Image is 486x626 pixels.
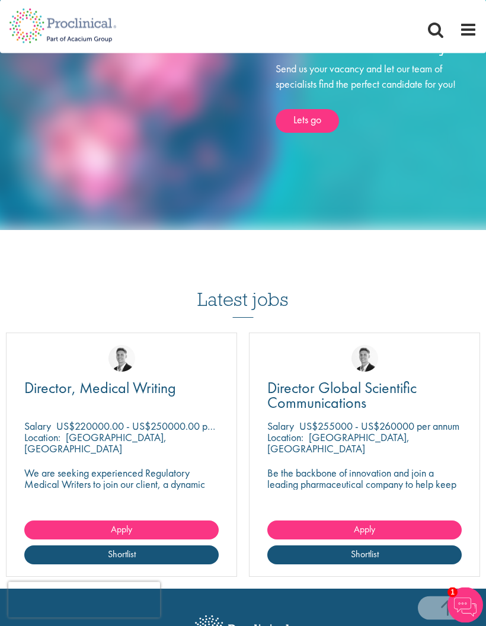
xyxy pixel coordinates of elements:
[267,420,294,433] span: Salary
[267,378,417,413] span: Director Global Scientific Communications
[267,521,462,540] a: Apply
[351,346,378,372] img: George Watson
[267,381,462,411] a: Director Global Scientific Communications
[108,346,135,372] img: George Watson
[354,523,375,536] span: Apply
[276,62,477,133] div: Send us your vacancy and let our team of specialists find the perfect candidate for you!
[24,378,176,398] span: Director, Medical Writing
[447,587,458,598] span: 1
[24,420,51,433] span: Salary
[24,468,219,502] p: We are seeking experienced Regulatory Medical Writers to join our client, a dynamic and growing b...
[267,546,462,565] a: Shortlist
[56,420,363,433] p: US$220000.00 - US$250000.00 per annum + Highly Competitive Salary
[24,431,60,445] span: Location:
[24,431,167,456] p: [GEOGRAPHIC_DATA], [GEOGRAPHIC_DATA]
[276,33,477,56] h3: Submit a vacancy
[267,431,303,445] span: Location:
[8,582,160,618] iframe: reCAPTCHA
[197,260,289,318] h3: Latest jobs
[276,110,339,133] a: Lets go
[299,420,459,433] p: US$255000 - US$260000 per annum
[267,468,462,524] p: Be the backbone of innovation and join a leading pharmaceutical company to help keep life-changin...
[24,521,219,540] a: Apply
[111,523,132,536] span: Apply
[447,587,483,623] img: Chatbot
[267,431,410,456] p: [GEOGRAPHIC_DATA], [GEOGRAPHIC_DATA]
[24,381,219,396] a: Director, Medical Writing
[24,546,219,565] a: Shortlist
